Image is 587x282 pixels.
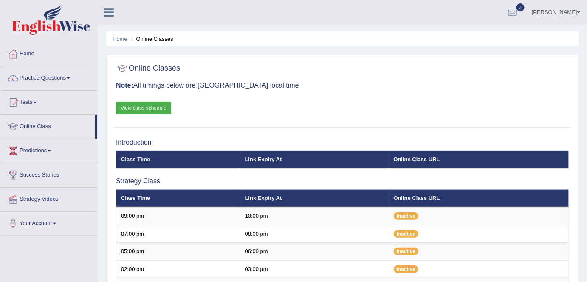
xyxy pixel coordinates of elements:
th: Link Expiry At [240,189,389,207]
td: 09:00 pm [116,207,240,225]
h3: All timings below are [GEOGRAPHIC_DATA] local time [116,82,569,89]
th: Online Class URL [389,189,569,207]
span: Inactive [394,248,419,255]
h2: Online Classes [116,62,180,75]
td: 02:00 pm [116,260,240,278]
td: 03:00 pm [240,260,389,278]
td: 06:00 pm [240,243,389,261]
a: Online Class [0,115,95,136]
a: Tests [0,91,97,112]
h3: Introduction [116,139,569,146]
th: Class Time [116,189,240,207]
span: Inactive [394,212,419,220]
td: 07:00 pm [116,225,240,243]
span: Inactive [394,230,419,238]
td: 10:00 pm [240,207,389,225]
td: 08:00 pm [240,225,389,243]
a: Success Stories [0,163,97,185]
th: Class Time [116,151,240,168]
a: View class schedule [116,102,171,114]
b: Note: [116,82,133,89]
a: Your Account [0,212,97,233]
th: Link Expiry At [240,151,389,168]
span: Inactive [394,265,419,273]
a: Home [113,36,127,42]
a: Strategy Videos [0,188,97,209]
th: Online Class URL [389,151,569,168]
td: 05:00 pm [116,243,240,261]
span: 3 [516,3,525,11]
a: Predictions [0,139,97,160]
h3: Strategy Class [116,177,569,185]
a: Practice Questions [0,66,97,88]
li: Online Classes [129,35,173,43]
a: Home [0,42,97,63]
